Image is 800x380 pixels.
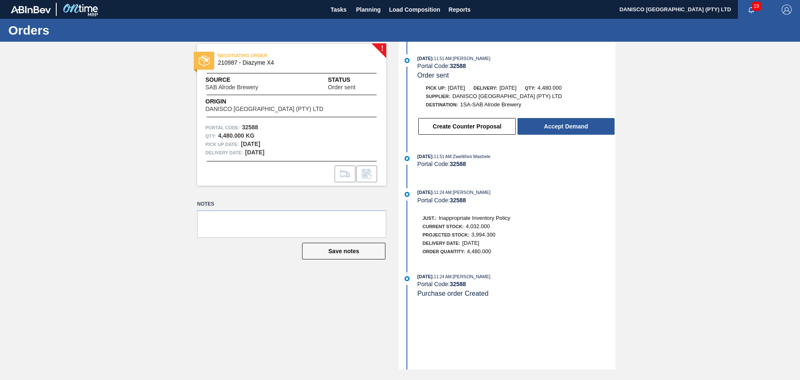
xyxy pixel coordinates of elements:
[405,58,410,63] img: atual
[537,85,562,91] span: 4,480.000
[452,154,491,159] span: : Zwelithini Mashele
[462,240,479,246] span: [DATE]
[450,63,466,69] strong: 32588
[205,123,240,132] span: Portal Code:
[450,281,466,287] strong: 32588
[422,249,465,254] span: Order Quantity:
[450,197,466,204] strong: 32588
[417,161,615,167] div: Portal Code:
[517,118,615,135] button: Accept Demand
[417,154,432,159] span: [DATE]
[432,56,452,61] span: - 11:51 AM
[460,101,521,108] span: 1SA-SAB Alrode Brewery
[417,190,432,195] span: [DATE]
[426,102,458,107] span: Destination:
[8,25,156,35] h1: Orders
[417,72,449,79] span: Order sent
[417,274,432,279] span: [DATE]
[205,132,216,140] span: Qty :
[422,216,437,221] span: Just.:
[452,56,491,61] span: : [PERSON_NAME]
[328,75,378,84] span: Status
[426,94,450,99] span: Supplier:
[422,224,464,229] span: Current Stock:
[466,223,490,229] span: 4,032.000
[417,290,489,297] span: Purchase order Created
[11,6,51,13] img: TNhmsLtSVTkK8tSr43FrP2fwEKptu5GPRR3wAAAABJRU5ErkJggg==
[205,97,344,106] span: Origin
[432,190,452,195] span: - 11:24 AM
[426,86,446,91] span: Pick up:
[471,232,495,238] span: 3,994.300
[417,56,432,61] span: [DATE]
[328,84,355,91] span: Order sent
[197,198,386,210] label: Notes
[452,93,562,99] span: DANISCO [GEOGRAPHIC_DATA] (PTY) LTD
[205,148,243,157] span: Delivery Date:
[525,86,535,91] span: Qty:
[405,156,410,161] img: atual
[405,192,410,197] img: atual
[335,166,355,182] div: Go to Load Composition
[752,2,761,11] span: 19
[205,140,239,148] span: Pick up Date:
[356,5,381,15] span: Planning
[432,274,452,279] span: - 11:24 AM
[418,118,516,135] button: Create Counter Proposal
[241,141,260,147] strong: [DATE]
[245,149,264,156] strong: [DATE]
[422,241,460,246] span: Delivery Date:
[218,51,335,60] span: NEGOTIATING ORDER
[782,5,792,15] img: Logout
[452,190,491,195] span: : [PERSON_NAME]
[738,4,765,15] button: Notifications
[449,5,471,15] span: Reports
[205,106,323,112] span: DANISCO [GEOGRAPHIC_DATA] (PTY) LTD
[356,166,377,182] div: Inform order change
[417,197,615,204] div: Portal Code:
[405,276,410,281] img: atual
[205,84,258,91] span: SAB Alrode Brewery
[467,248,491,254] span: 4,480.000
[439,215,510,221] span: Inappropriate Inventory Policy
[302,243,385,259] button: Save notes
[452,274,491,279] span: : [PERSON_NAME]
[218,132,254,139] strong: 4,480.000 KG
[199,55,210,66] img: status
[417,281,615,287] div: Portal Code:
[473,86,497,91] span: Delivery:
[450,161,466,167] strong: 32588
[330,5,348,15] span: Tasks
[422,232,469,237] span: Projected Stock:
[218,60,369,66] span: 210987 - Diazyme X4
[205,75,283,84] span: Source
[417,63,615,69] div: Portal Code:
[432,154,452,159] span: - 11:51 AM
[500,85,517,91] span: [DATE]
[242,124,258,131] strong: 32588
[448,85,465,91] span: [DATE]
[389,5,440,15] span: Load Composition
